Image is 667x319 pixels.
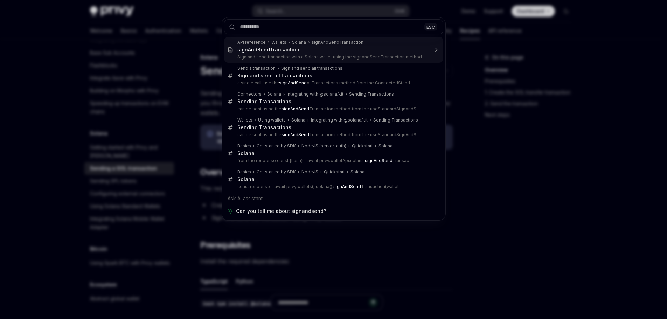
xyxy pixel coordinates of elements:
[301,143,346,149] div: NodeJS (server-auth)
[282,132,309,137] b: signAndSend
[237,143,251,149] div: Basics
[279,80,307,85] b: signAndSend
[237,117,252,123] div: Wallets
[237,80,429,86] p: a single call, use the AllTransactions method from the ConnectedStand
[237,106,429,112] p: can be sent using the Transaction method from the useStandardSignAndS
[424,23,437,30] div: ESC
[324,169,345,175] div: Quickstart
[287,91,343,97] div: Integrating with @solana/kit
[282,106,309,111] b: signAndSend
[237,65,276,71] div: Send a transaction
[311,117,368,123] div: Integrating with @solana/kit
[236,208,326,215] span: Can you tell me about signandsend?
[237,47,270,53] b: signAndSend
[237,72,312,79] div: Sign and send all transactions
[271,40,286,45] div: Wallets
[350,169,364,175] div: Solana
[237,91,262,97] div: Connectors
[257,143,296,149] div: Get started by SDK
[237,124,291,131] div: Sending Transactions
[365,158,392,163] b: signAndSend
[237,158,429,164] p: from the response const {hash} = await privy.walletApi.solana. Transac
[312,40,363,45] div: signAndSendTransaction
[301,169,318,175] div: NodeJS
[237,184,429,189] p: const response = await privy.wallets().solana(). Transaction(wallet
[237,54,429,60] p: Sign and send transaction with a Solana wallet using the signAndSendTransaction method.
[281,65,342,71] div: Sign and send all transactions
[237,98,291,105] div: Sending Transactions
[237,169,251,175] div: Basics
[333,184,361,189] b: signAndSend
[267,91,281,97] div: Solana
[258,117,286,123] div: Using wallets
[378,143,392,149] div: Solana
[237,150,255,157] div: Solana
[349,91,394,97] div: Sending Transactions
[237,40,266,45] div: API reference
[237,47,299,53] div: Transaction
[237,176,255,182] div: Solana
[224,192,443,205] div: Ask AI assistant
[237,132,429,138] p: can be sent using the Transaction method from the useStandardSignAndS
[257,169,296,175] div: Get started by SDK
[373,117,418,123] div: Sending Transactions
[291,117,305,123] div: Solana
[292,40,306,45] div: Solana
[352,143,373,149] div: Quickstart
